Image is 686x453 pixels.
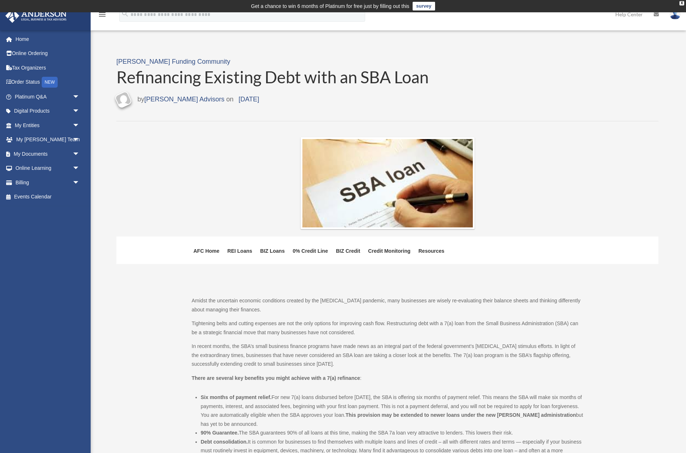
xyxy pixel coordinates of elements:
img: Anderson Advisors Platinum Portal [3,9,69,23]
b: 90% Guarantee. [201,430,239,436]
a: My Documentsarrow_drop_down [5,147,91,161]
a: Platinum Q&Aarrow_drop_down [5,89,91,104]
a: [DATE] [234,96,264,103]
p: : [192,374,583,388]
a: Order StatusNEW [5,75,91,90]
a: Credit Monitoring [368,248,410,264]
a: Resources [418,248,445,264]
a: 0% Credit Line [293,248,328,264]
a: [PERSON_NAME] Funding Community [116,58,230,65]
span: on [226,94,264,105]
div: Get a chance to win 6 months of Platinum for free just by filling out this [251,2,409,11]
i: menu [98,10,107,19]
a: Digital Productsarrow_drop_down [5,104,91,118]
a: BIZ Credit [336,248,360,264]
a: Online Learningarrow_drop_down [5,161,91,176]
b: This provision may be extended to newer loans under the new [PERSON_NAME] administration [346,412,576,418]
a: My [PERSON_NAME] Teamarrow_drop_down [5,133,91,147]
span: arrow_drop_down [73,147,87,162]
a: REI Loans [227,248,252,264]
span: Refinancing Existing Debt with an SBA Loan [116,67,429,87]
a: Tax Organizers [5,60,91,75]
a: Billingarrow_drop_down [5,175,91,190]
a: survey [413,2,435,11]
p: Amidst the uncertain economic conditions created by the [MEDICAL_DATA] pandemic, many businesses ... [192,296,583,319]
a: Events Calendar [5,190,91,204]
span: arrow_drop_down [73,89,87,104]
div: NEW [42,77,58,88]
p: Tightening belts and cutting expenses are not the only options for improving cash flow. Restructu... [192,319,583,342]
p: In recent months, the SBA’s small business finance programs have made news as an integral part of... [192,342,583,374]
a: [PERSON_NAME] Advisors [144,96,224,103]
li: For new 7(a) loans disbursed before [DATE], the SBA is offering six months of payment relief. Thi... [201,393,583,428]
i: search [121,10,129,18]
b: There are several key benefits you might achieve with a 7(a) refinance [192,375,360,381]
b: Debt consolidation. [201,439,248,445]
a: My Entitiesarrow_drop_down [5,118,91,133]
span: arrow_drop_down [73,118,87,133]
a: BIZ Loans [260,248,285,264]
a: AFC Home [194,248,220,264]
a: Refinancing Existing Debt with an SBA Loan [116,67,658,87]
img: User Pic [670,9,681,20]
span: arrow_drop_down [73,175,87,190]
li: The SBA guarantees 90% of all loans at this time, making the SBA 7a loan very attractive to lende... [201,428,583,437]
span: arrow_drop_down [73,133,87,147]
b: Six months of payment relief. [201,394,272,400]
a: Home [5,32,91,46]
span: by [137,94,224,105]
span: arrow_drop_down [73,104,87,119]
span: arrow_drop_down [73,161,87,176]
a: Online Ordering [5,46,91,61]
a: menu [98,13,107,19]
div: close [679,1,684,5]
